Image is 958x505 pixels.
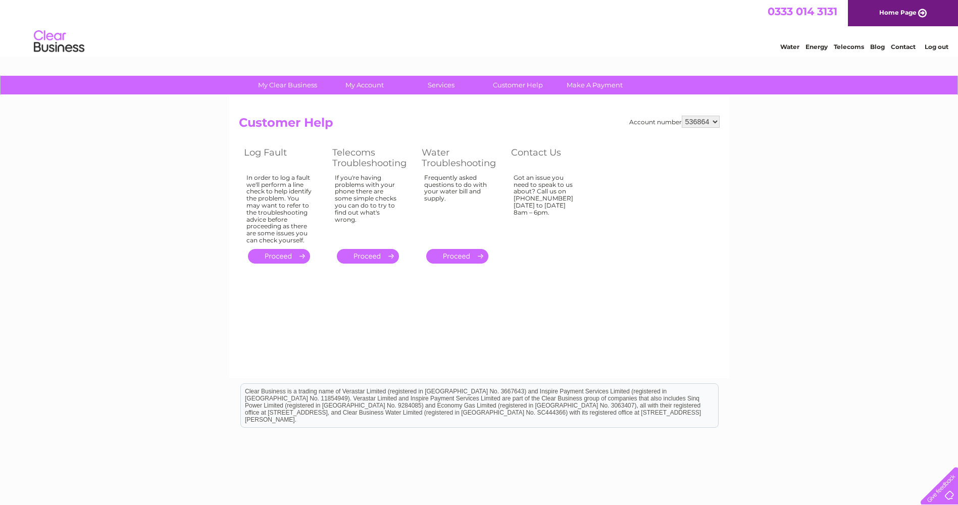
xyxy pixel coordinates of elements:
a: Telecoms [834,43,864,50]
th: Telecoms Troubleshooting [327,144,417,171]
a: Customer Help [476,76,560,94]
th: Water Troubleshooting [417,144,506,171]
a: Water [780,43,799,50]
a: Energy [805,43,828,50]
a: Blog [870,43,885,50]
div: Account number [629,116,720,128]
div: In order to log a fault we'll perform a line check to help identify the problem. You may want to ... [246,174,312,244]
div: Clear Business is a trading name of Verastar Limited (registered in [GEOGRAPHIC_DATA] No. 3667643... [241,6,718,49]
th: Contact Us [506,144,594,171]
a: 0333 014 3131 [768,5,837,18]
a: Make A Payment [553,76,636,94]
a: Contact [891,43,916,50]
a: . [426,249,488,264]
div: Got an issue you need to speak to us about? Call us on [PHONE_NUMBER] [DATE] to [DATE] 8am – 6pm. [514,174,579,240]
a: . [248,249,310,264]
div: Frequently asked questions to do with your water bill and supply. [424,174,491,240]
img: logo.png [33,26,85,57]
a: Log out [925,43,948,50]
a: My Account [323,76,406,94]
h2: Customer Help [239,116,720,135]
th: Log Fault [239,144,327,171]
a: . [337,249,399,264]
a: Services [399,76,483,94]
a: My Clear Business [246,76,329,94]
div: If you're having problems with your phone there are some simple checks you can do to try to find ... [335,174,401,240]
